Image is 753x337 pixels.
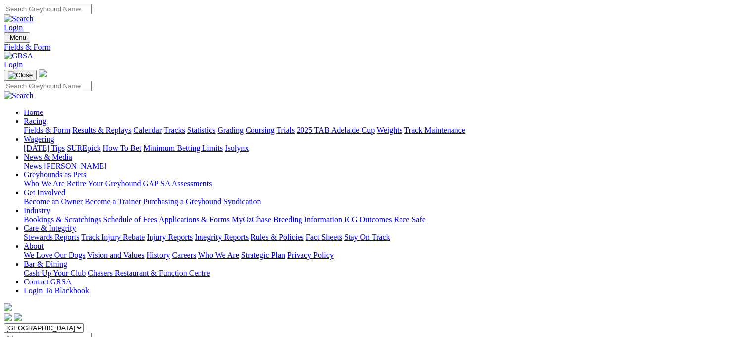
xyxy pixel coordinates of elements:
[218,126,244,134] a: Grading
[404,126,465,134] a: Track Maintenance
[4,52,33,60] img: GRSA
[297,126,375,134] a: 2025 TAB Adelaide Cup
[377,126,402,134] a: Weights
[133,126,162,134] a: Calendar
[14,313,22,321] img: twitter.svg
[24,144,65,152] a: [DATE] Tips
[24,144,749,153] div: Wagering
[24,278,71,286] a: Contact GRSA
[24,179,65,188] a: Who We Are
[147,233,193,241] a: Injury Reports
[4,70,37,81] button: Toggle navigation
[4,303,12,311] img: logo-grsa-white.png
[4,4,92,14] input: Search
[198,251,239,259] a: Who We Are
[4,60,23,69] a: Login
[24,224,76,232] a: Care & Integrity
[24,260,67,268] a: Bar & Dining
[88,269,210,277] a: Chasers Restaurant & Function Centre
[344,215,392,224] a: ICG Outcomes
[24,135,54,143] a: Wagering
[24,197,749,206] div: Get Involved
[24,188,65,197] a: Get Involved
[24,117,46,125] a: Racing
[143,179,212,188] a: GAP SA Assessments
[4,313,12,321] img: facebook.svg
[44,162,106,170] a: [PERSON_NAME]
[8,71,33,79] img: Close
[67,144,100,152] a: SUREpick
[24,126,70,134] a: Fields & Form
[195,233,249,241] a: Integrity Reports
[24,215,749,224] div: Industry
[146,251,170,259] a: History
[24,251,85,259] a: We Love Our Dogs
[164,126,185,134] a: Tracks
[143,197,221,206] a: Purchasing a Greyhound
[24,162,42,170] a: News
[24,233,79,241] a: Stewards Reports
[103,215,157,224] a: Schedule of Fees
[87,251,144,259] a: Vision and Values
[103,144,142,152] a: How To Bet
[85,197,141,206] a: Become a Trainer
[306,233,342,241] a: Fact Sheets
[24,153,72,161] a: News & Media
[273,215,342,224] a: Breeding Information
[4,81,92,91] input: Search
[187,126,216,134] a: Statistics
[251,233,304,241] a: Rules & Policies
[24,269,749,278] div: Bar & Dining
[67,179,141,188] a: Retire Your Greyhound
[4,43,749,52] a: Fields & Form
[24,170,86,179] a: Greyhounds as Pets
[24,108,43,116] a: Home
[394,215,425,224] a: Race Safe
[225,144,249,152] a: Isolynx
[24,242,44,250] a: About
[344,233,390,241] a: Stay On Track
[276,126,295,134] a: Trials
[4,32,30,43] button: Toggle navigation
[24,251,749,260] div: About
[24,179,749,188] div: Greyhounds as Pets
[4,23,23,32] a: Login
[24,162,749,170] div: News & Media
[241,251,285,259] a: Strategic Plan
[172,251,196,259] a: Careers
[143,144,223,152] a: Minimum Betting Limits
[4,91,34,100] img: Search
[24,215,101,224] a: Bookings & Scratchings
[39,69,47,77] img: logo-grsa-white.png
[24,233,749,242] div: Care & Integrity
[4,14,34,23] img: Search
[159,215,230,224] a: Applications & Forms
[24,126,749,135] div: Racing
[72,126,131,134] a: Results & Replays
[81,233,145,241] a: Track Injury Rebate
[24,206,50,215] a: Industry
[24,286,89,295] a: Login To Blackbook
[246,126,275,134] a: Coursing
[24,269,86,277] a: Cash Up Your Club
[10,34,26,41] span: Menu
[223,197,261,206] a: Syndication
[287,251,334,259] a: Privacy Policy
[24,197,83,206] a: Become an Owner
[232,215,271,224] a: MyOzChase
